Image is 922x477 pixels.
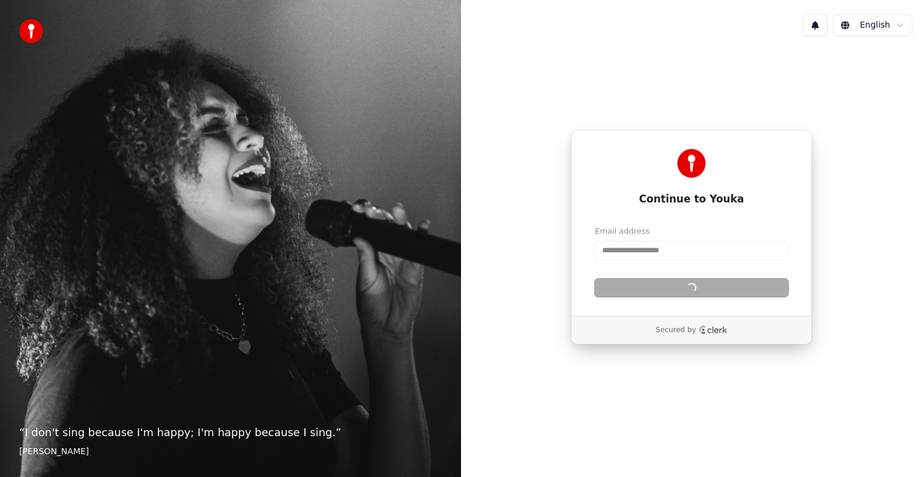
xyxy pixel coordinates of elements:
[19,446,442,458] footer: [PERSON_NAME]
[19,424,442,441] p: “ I don't sing because I'm happy; I'm happy because I sing. ”
[19,19,43,43] img: youka
[655,326,696,335] p: Secured by
[595,192,788,207] h1: Continue to Youka
[699,326,728,334] a: Clerk logo
[677,149,706,178] img: Youka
